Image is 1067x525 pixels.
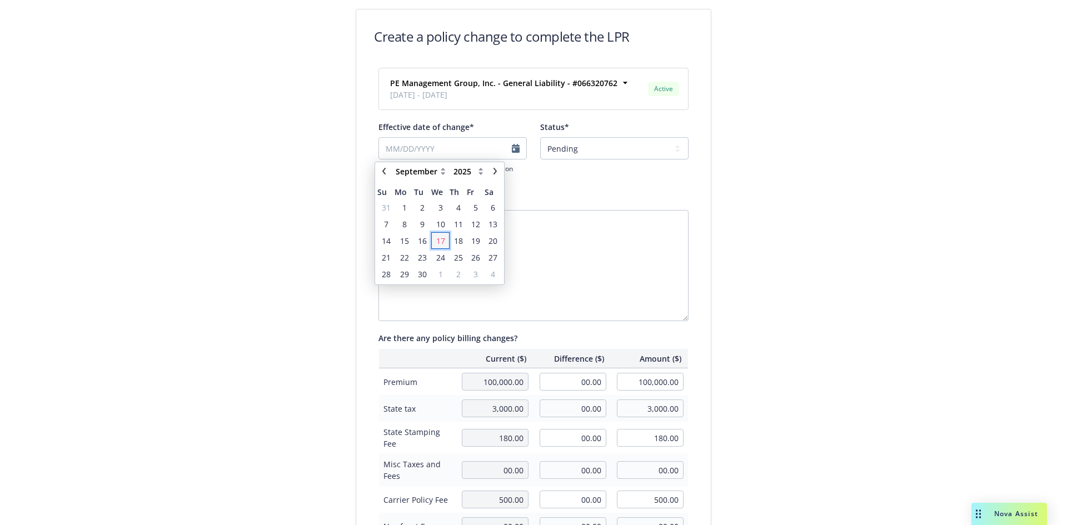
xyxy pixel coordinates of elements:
[420,218,425,230] span: 9
[488,252,497,263] span: 27
[436,218,445,230] span: 10
[378,122,474,132] span: Effective date of change*
[485,266,502,282] td: 4
[450,216,467,232] td: 11
[456,268,461,280] span: 2
[414,199,431,216] td: 2
[395,249,413,266] td: 22
[454,252,463,263] span: 25
[390,89,617,101] span: [DATE] - [DATE]
[382,202,391,213] span: 31
[374,27,630,46] h1: Create a policy change to complete the LPR
[414,249,431,266] td: 23
[414,216,431,232] td: 9
[400,252,409,263] span: 22
[414,266,431,282] td: 30
[994,509,1038,518] span: Nova Assist
[438,202,443,213] span: 3
[414,186,431,198] span: Tu
[395,232,413,249] td: 15
[377,249,395,266] td: 21
[431,249,450,266] td: 24
[395,199,413,216] td: 1
[383,458,451,482] span: Misc Taxes and Fees
[418,268,427,280] span: 30
[382,235,391,247] span: 14
[377,232,395,249] td: 14
[971,503,1047,525] button: Nova Assist
[382,252,391,263] span: 21
[485,186,502,198] span: Sa
[450,232,467,249] td: 18
[454,235,463,247] span: 18
[540,353,604,364] span: Difference ($)
[414,232,431,249] td: 16
[418,252,427,263] span: 23
[436,252,445,263] span: 24
[450,199,467,216] td: 4
[390,78,617,88] strong: PE Management Group, Inc. - General Liability - #066320762
[473,268,478,280] span: 3
[471,235,480,247] span: 19
[971,503,985,525] div: Drag to move
[384,218,388,230] span: 7
[540,122,569,132] span: Status*
[491,268,495,280] span: 4
[488,235,497,247] span: 20
[456,202,461,213] span: 4
[377,186,395,198] span: Su
[383,403,451,414] span: State tax
[431,232,450,249] td: 17
[378,137,527,159] input: MM/DD/YYYY
[378,333,517,343] span: Are there any policy billing changes?
[377,164,391,178] a: chevronLeft
[395,216,413,232] td: 8
[491,202,495,213] span: 6
[395,266,413,282] td: 29
[485,249,502,266] td: 27
[420,202,425,213] span: 2
[454,218,463,230] span: 11
[467,249,484,266] td: 26
[471,252,480,263] span: 26
[436,235,445,247] span: 17
[450,266,467,282] td: 2
[652,84,675,94] span: Active
[467,266,484,282] td: 3
[467,216,484,232] td: 12
[450,249,467,266] td: 25
[488,164,502,178] a: chevronRight
[467,199,484,216] td: 5
[485,216,502,232] td: 13
[467,186,484,198] span: Fr
[418,235,427,247] span: 16
[383,494,451,506] span: Carrier Policy Fee
[377,266,395,282] td: 28
[400,268,409,280] span: 29
[377,216,395,232] td: 7
[462,353,526,364] span: Current ($)
[617,353,682,364] span: Amount ($)
[377,199,395,216] td: 31
[471,218,480,230] span: 12
[467,232,484,249] td: 19
[431,266,450,282] td: 1
[431,216,450,232] td: 10
[438,268,443,280] span: 1
[383,426,451,449] span: State Stamping Fee
[488,218,497,230] span: 13
[485,199,502,216] td: 6
[402,202,407,213] span: 1
[431,186,450,198] span: We
[395,186,413,198] span: Mo
[473,202,478,213] span: 5
[450,186,467,198] span: Th
[383,376,451,388] span: Premium
[431,199,450,216] td: 3
[485,232,502,249] td: 20
[402,218,407,230] span: 8
[382,268,391,280] span: 28
[400,235,409,247] span: 15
